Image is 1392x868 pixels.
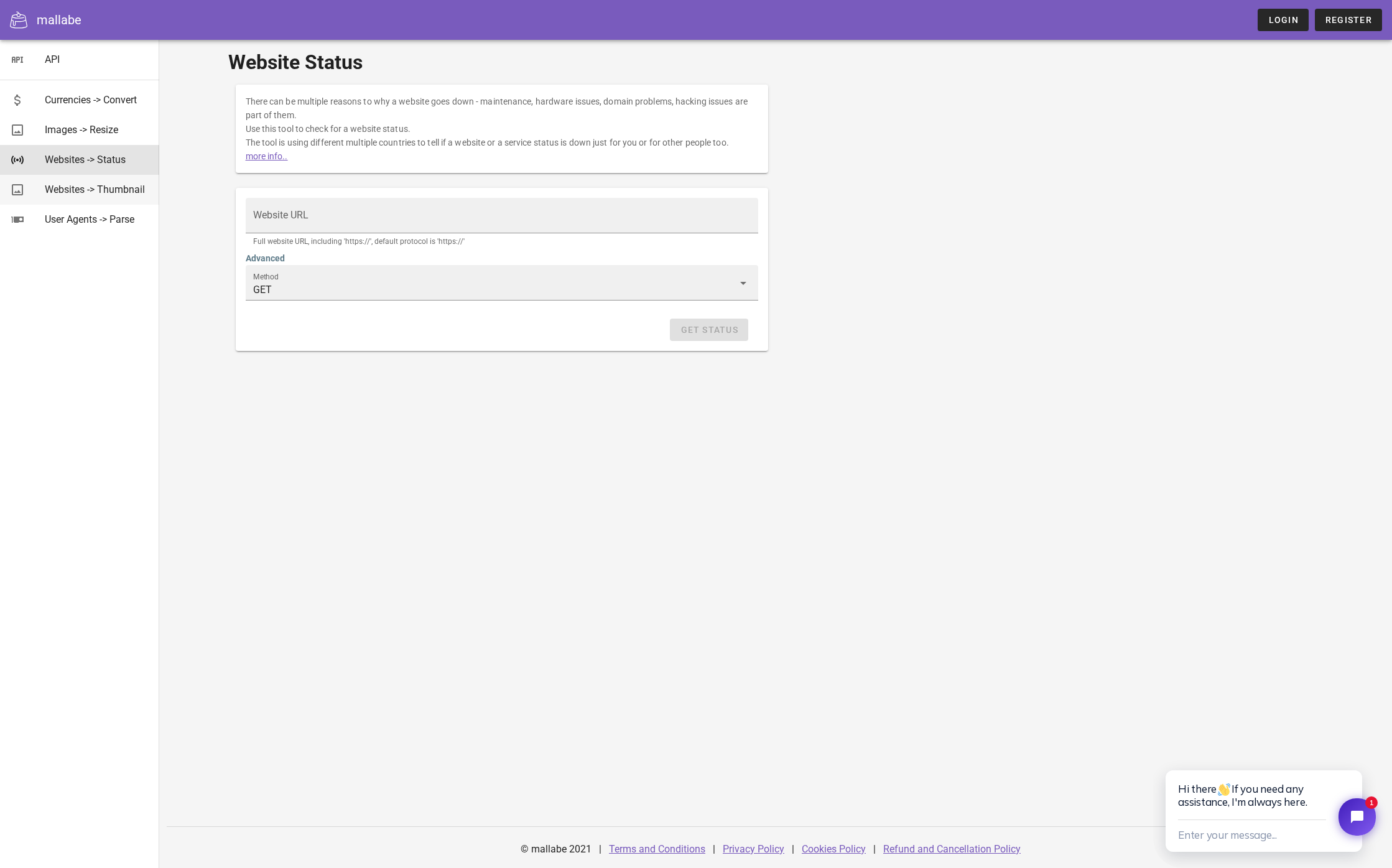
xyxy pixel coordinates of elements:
[802,843,866,855] a: Cookies Policy
[873,834,876,864] div: |
[1153,730,1392,868] iframe: Tidio Chat
[792,834,794,864] div: |
[513,834,599,864] div: © mallabe 2021
[1258,9,1308,31] a: Login
[883,843,1021,855] a: Refund and Cancellation Policy
[723,843,784,855] a: Privacy Policy
[599,834,601,864] div: |
[253,238,751,245] div: Full website URL, including 'https://', default protocol is 'https://'
[1325,15,1372,25] span: Register
[45,184,149,195] div: Websites -> Thumbnail
[246,251,759,265] h4: Advanced
[713,834,715,864] div: |
[1268,15,1298,25] span: Login
[45,154,149,166] div: Websites -> Status
[45,54,149,65] div: API
[236,85,769,173] div: There can be multiple reasons to why a website goes down - maintenance, hardware issues, domain p...
[37,11,81,29] div: mallabe
[228,47,1324,77] h1: Website Status
[45,124,149,136] div: Images -> Resize
[246,151,288,161] a: more info..
[253,273,279,282] label: Method
[1315,9,1382,31] a: Register
[45,213,149,225] div: User Agents -> Parse
[609,843,705,855] a: Terms and Conditions
[45,94,149,106] div: Currencies -> Convert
